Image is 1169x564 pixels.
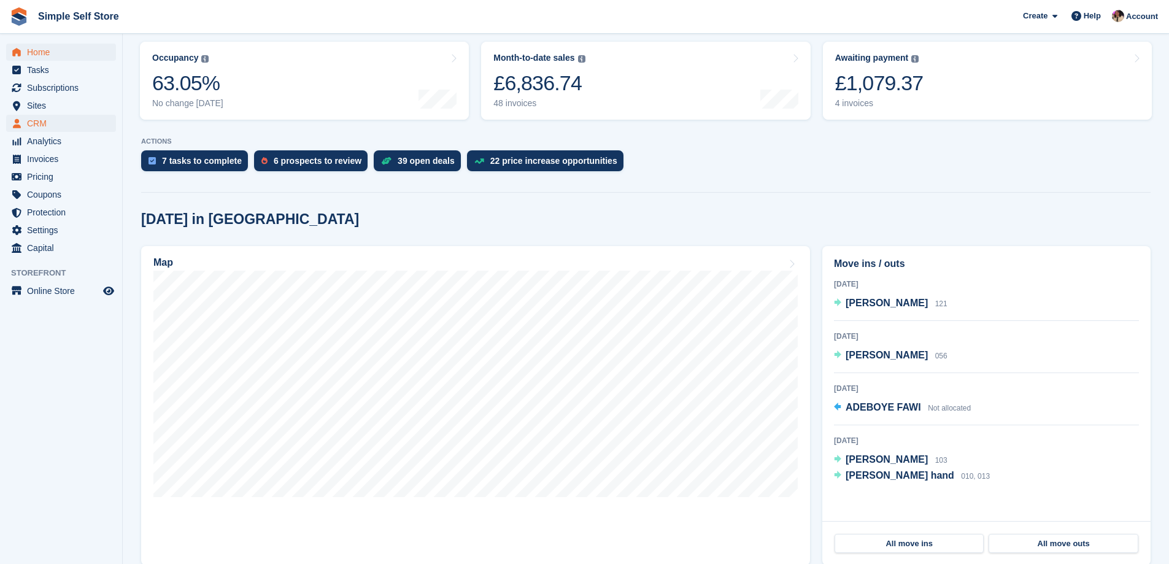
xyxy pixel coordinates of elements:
a: [PERSON_NAME] 103 [834,452,947,468]
div: [DATE] [834,435,1139,446]
div: 39 open deals [398,156,455,166]
a: menu [6,239,116,257]
span: Analytics [27,133,101,150]
div: £1,079.37 [835,71,924,96]
span: Storefront [11,267,122,279]
span: 103 [935,456,947,465]
div: [DATE] [834,279,1139,290]
a: menu [6,97,116,114]
span: Home [27,44,101,61]
div: Occupancy [152,53,198,63]
a: 22 price increase opportunities [467,150,630,177]
div: 63.05% [152,71,223,96]
a: menu [6,115,116,132]
div: 7 tasks to complete [162,156,242,166]
span: [PERSON_NAME] [846,454,928,465]
div: Awaiting payment [835,53,909,63]
a: menu [6,168,116,185]
span: [PERSON_NAME] [846,298,928,308]
span: Capital [27,239,101,257]
div: £6,836.74 [493,71,585,96]
img: stora-icon-8386f47178a22dfd0bd8f6a31ec36ba5ce8667c1dd55bd0f319d3a0aa187defe.svg [10,7,28,26]
span: Subscriptions [27,79,101,96]
span: Not allocated [928,404,971,412]
a: Month-to-date sales £6,836.74 48 invoices [481,42,810,120]
a: menu [6,186,116,203]
a: menu [6,61,116,79]
div: 6 prospects to review [274,156,361,166]
span: Coupons [27,186,101,203]
img: icon-info-grey-7440780725fd019a000dd9b08b2336e03edf1995a4989e88bcd33f0948082b44.svg [578,55,585,63]
span: Account [1126,10,1158,23]
div: [DATE] [834,383,1139,394]
h2: Move ins / outs [834,257,1139,271]
a: menu [6,282,116,299]
a: 6 prospects to review [254,150,374,177]
span: Tasks [27,61,101,79]
span: Sites [27,97,101,114]
span: [PERSON_NAME] hand [846,470,954,481]
img: prospect-51fa495bee0391a8d652442698ab0144808aea92771e9ea1ae160a38d050c398.svg [261,157,268,164]
div: [DATE] [834,331,1139,342]
img: icon-info-grey-7440780725fd019a000dd9b08b2336e03edf1995a4989e88bcd33f0948082b44.svg [201,55,209,63]
a: Preview store [101,284,116,298]
span: Invoices [27,150,101,168]
a: ADEBOYE FAWI Not allocated [834,400,971,416]
span: Online Store [27,282,101,299]
p: ACTIONS [141,137,1151,145]
a: All move ins [835,534,984,554]
a: menu [6,44,116,61]
img: Scott McCutcheon [1112,10,1124,22]
img: icon-info-grey-7440780725fd019a000dd9b08b2336e03edf1995a4989e88bcd33f0948082b44.svg [911,55,919,63]
a: menu [6,79,116,96]
span: Settings [27,222,101,239]
a: All move outs [989,534,1138,554]
a: 39 open deals [374,150,467,177]
span: Create [1023,10,1047,22]
a: 7 tasks to complete [141,150,254,177]
span: CRM [27,115,101,132]
img: task-75834270c22a3079a89374b754ae025e5fb1db73e45f91037f5363f120a921f8.svg [149,157,156,164]
a: menu [6,222,116,239]
a: [PERSON_NAME] 121 [834,296,947,312]
div: 22 price increase opportunities [490,156,617,166]
span: Protection [27,204,101,221]
span: Help [1084,10,1101,22]
div: No change [DATE] [152,98,223,109]
a: menu [6,133,116,150]
div: Month-to-date sales [493,53,574,63]
span: 056 [935,352,947,360]
div: 4 invoices [835,98,924,109]
a: menu [6,204,116,221]
span: Pricing [27,168,101,185]
div: 48 invoices [493,98,585,109]
h2: Map [153,257,173,268]
span: 121 [935,299,947,308]
a: Awaiting payment £1,079.37 4 invoices [823,42,1152,120]
span: ADEBOYE FAWI [846,402,921,412]
img: price_increase_opportunities-93ffe204e8149a01c8c9dc8f82e8f89637d9d84a8eef4429ea346261dce0b2c0.svg [474,158,484,164]
a: Occupancy 63.05% No change [DATE] [140,42,469,120]
h2: [DATE] in [GEOGRAPHIC_DATA] [141,211,359,228]
a: Simple Self Store [33,6,124,26]
img: deal-1b604bf984904fb50ccaf53a9ad4b4a5d6e5aea283cecdc64d6e3604feb123c2.svg [381,156,392,165]
a: [PERSON_NAME] hand 010, 013 [834,468,990,484]
span: [PERSON_NAME] [846,350,928,360]
span: 010, 013 [961,472,990,481]
a: menu [6,150,116,168]
a: [PERSON_NAME] 056 [834,348,947,364]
